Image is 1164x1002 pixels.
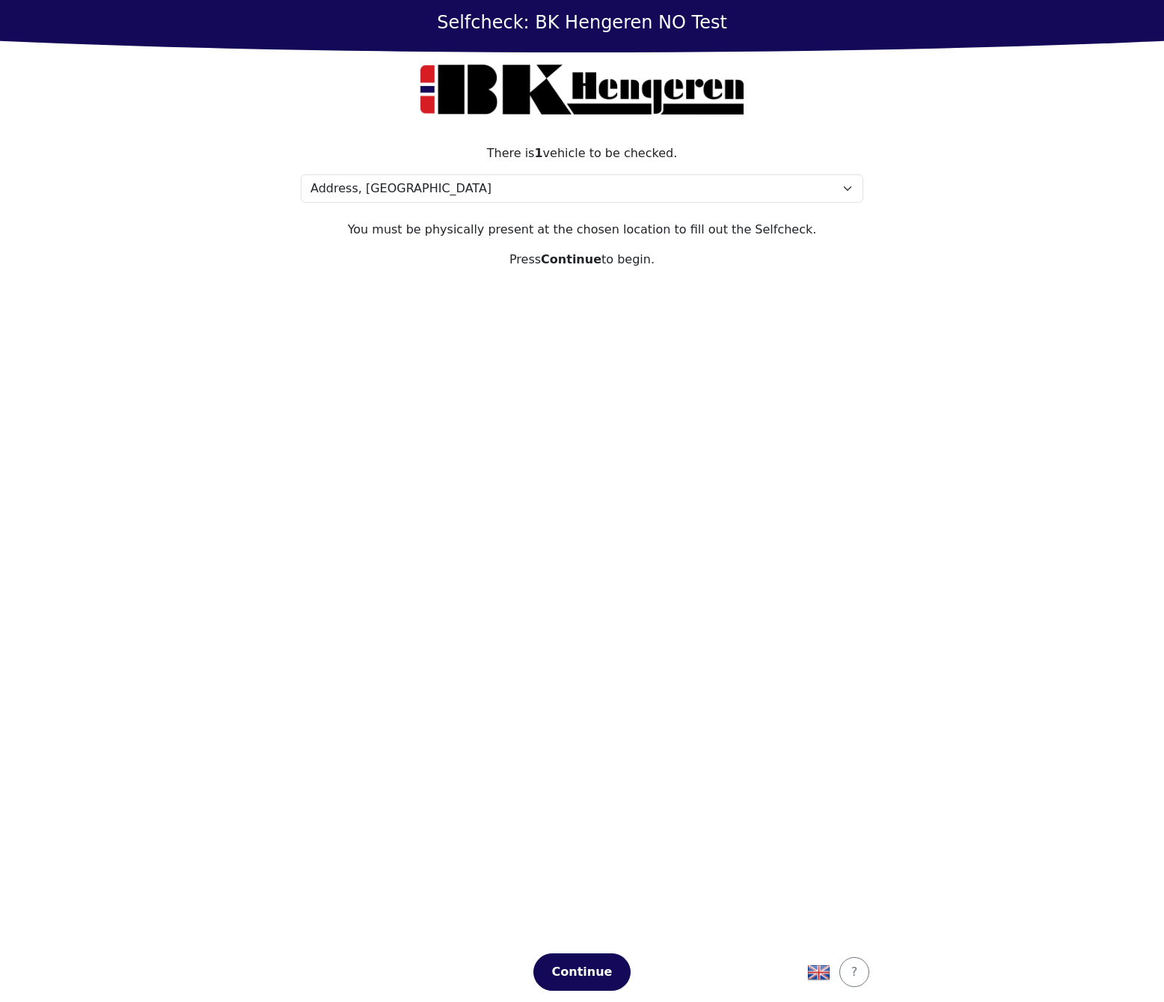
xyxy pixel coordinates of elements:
[541,252,601,266] strong: Continue
[549,963,615,981] div: Continue
[533,953,631,991] button: Continue
[301,144,863,162] div: There is vehicle to be checked.
[849,963,860,981] div: ?
[807,961,830,983] img: 7AiV5eXjk7o66Ll2Qd7VA2nvzvBHmZ09wKvcuKioqoeqkQUNYKJpLSiQntST+zvVdwszkbiSezvVdQm6T93i3AP4FyPKsWKay...
[420,64,744,114] img: BK HENGEREN AS
[839,957,869,987] button: ?
[301,251,863,269] p: Press to begin.
[437,12,727,34] h1: Selfcheck: BK Hengeren NO Test
[534,146,542,160] strong: 1
[301,221,863,239] p: You must be physically present at the chosen location to fill out the Selfcheck.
